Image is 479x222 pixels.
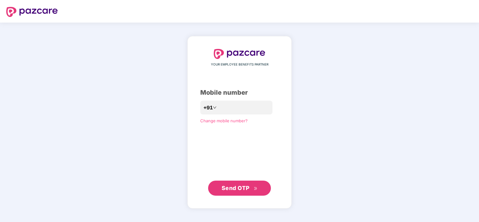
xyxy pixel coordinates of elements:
[222,185,250,191] span: Send OTP
[200,88,279,98] div: Mobile number
[214,49,265,59] img: logo
[213,106,217,109] span: down
[200,118,248,123] a: Change mobile number?
[6,7,58,17] img: logo
[211,62,268,67] span: YOUR EMPLOYEE BENEFITS PARTNER
[254,187,258,191] span: double-right
[208,181,271,196] button: Send OTPdouble-right
[203,104,213,112] span: +91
